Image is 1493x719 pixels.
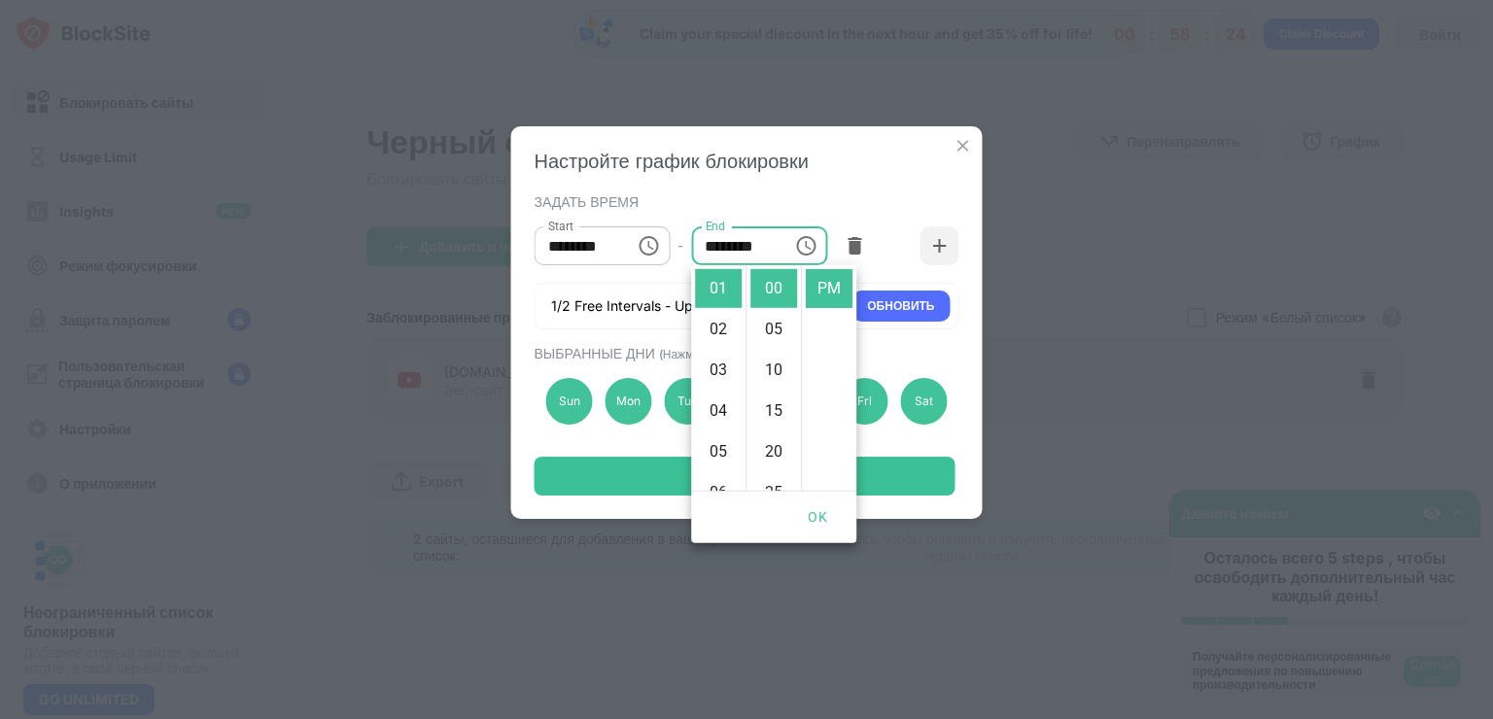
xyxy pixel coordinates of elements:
div: Fri [842,378,888,425]
li: 6 hours [695,473,742,512]
label: End [705,218,725,234]
li: 5 minutes [750,310,797,349]
div: Настройте график блокировки [535,150,959,173]
div: ЗАДАТЬ ВРЕМЯ [535,193,955,209]
li: 10 minutes [750,351,797,390]
li: 12 hours [695,228,742,267]
li: 20 minutes [750,432,797,471]
img: x-button.svg [954,136,973,155]
button: Choose time, selected time is 10:00 AM [629,226,668,265]
ul: Select hours [691,265,746,491]
div: ВЫБРАННЫЕ ДНИ [535,345,955,361]
ul: Select minutes [746,265,801,491]
div: - [677,235,683,257]
div: Tue [664,378,711,425]
ul: Select meridiem [801,265,856,491]
li: 25 minutes [750,473,797,512]
li: 0 minutes [750,269,797,308]
button: OK [786,499,849,535]
div: Sun [546,378,593,425]
div: Mon [605,378,651,425]
li: AM [806,228,852,267]
li: 2 hours [695,310,742,349]
div: Sat [900,378,947,425]
li: 5 hours [695,432,742,471]
div: ОБНОВИТЬ [867,296,934,316]
button: Choose time, selected time is 1:00 PM [786,226,825,265]
li: 15 minutes [750,392,797,430]
li: 4 hours [695,392,742,430]
span: (Нажмите на день для отключения) [659,347,851,361]
label: Start [548,218,573,234]
div: 1/2 Free Intervals - Upgrade for 5 intervals [551,296,821,316]
li: 3 hours [695,351,742,390]
li: PM [806,269,852,308]
li: 1 hours [695,269,742,308]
